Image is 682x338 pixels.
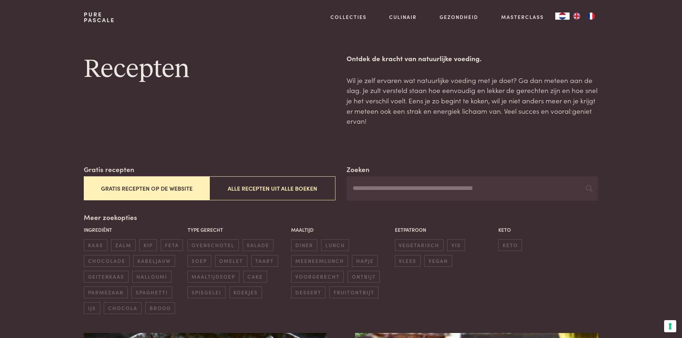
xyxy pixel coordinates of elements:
span: brood [145,302,175,314]
strong: Ontdek de kracht van natuurlijke voeding. [347,53,482,63]
span: vegetarisch [395,239,444,251]
p: Type gerecht [188,226,287,234]
span: spaghetti [131,286,172,298]
span: lunch [321,239,349,251]
span: cake [243,271,267,283]
span: koekjes [229,286,262,298]
button: Alle recepten uit alle boeken [209,176,335,200]
p: Keto [498,226,598,234]
span: fruitontbijt [329,286,378,298]
span: parmezaan [84,286,127,298]
a: FR [584,13,598,20]
span: soep [188,255,211,267]
span: halloumi [132,271,171,283]
p: Wil je zelf ervaren wat natuurlijke voeding met je doet? Ga dan meteen aan de slag. Je zult verst... [347,75,598,126]
span: salade [243,239,274,251]
span: meeneemlunch [291,255,348,267]
a: EN [570,13,584,20]
span: omelet [215,255,247,267]
span: chocolade [84,255,129,267]
span: dessert [291,286,325,298]
h1: Recepten [84,53,335,85]
span: voorgerecht [291,271,344,283]
ul: Language list [570,13,598,20]
span: feta [161,239,183,251]
span: keto [498,239,522,251]
a: Collecties [330,13,367,21]
span: ijs [84,302,100,314]
span: diner [291,239,317,251]
a: Masterclass [501,13,544,21]
span: hapje [352,255,378,267]
span: kabeljauw [133,255,175,267]
span: kaas [84,239,107,251]
a: NL [555,13,570,20]
span: geitenkaas [84,271,128,283]
span: ovenschotel [188,239,239,251]
span: taart [251,255,278,267]
span: vis [447,239,465,251]
button: Uw voorkeuren voor toestemming voor trackingtechnologieën [664,320,676,332]
span: zalm [111,239,135,251]
div: Language [555,13,570,20]
aside: Language selected: Nederlands [555,13,598,20]
p: Maaltijd [291,226,391,234]
p: Ingrediënt [84,226,184,234]
a: PurePascale [84,11,115,23]
span: vegan [424,255,452,267]
a: Gezondheid [440,13,478,21]
span: vlees [395,255,421,267]
span: ontbijt [348,271,380,283]
a: Culinair [389,13,417,21]
span: maaltijdsoep [188,271,240,283]
span: kip [139,239,157,251]
label: Gratis recepten [84,164,134,175]
button: Gratis recepten op de website [84,176,209,200]
label: Zoeken [347,164,369,175]
span: spiegelei [188,286,226,298]
p: Eetpatroon [395,226,495,234]
span: chocola [104,302,141,314]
